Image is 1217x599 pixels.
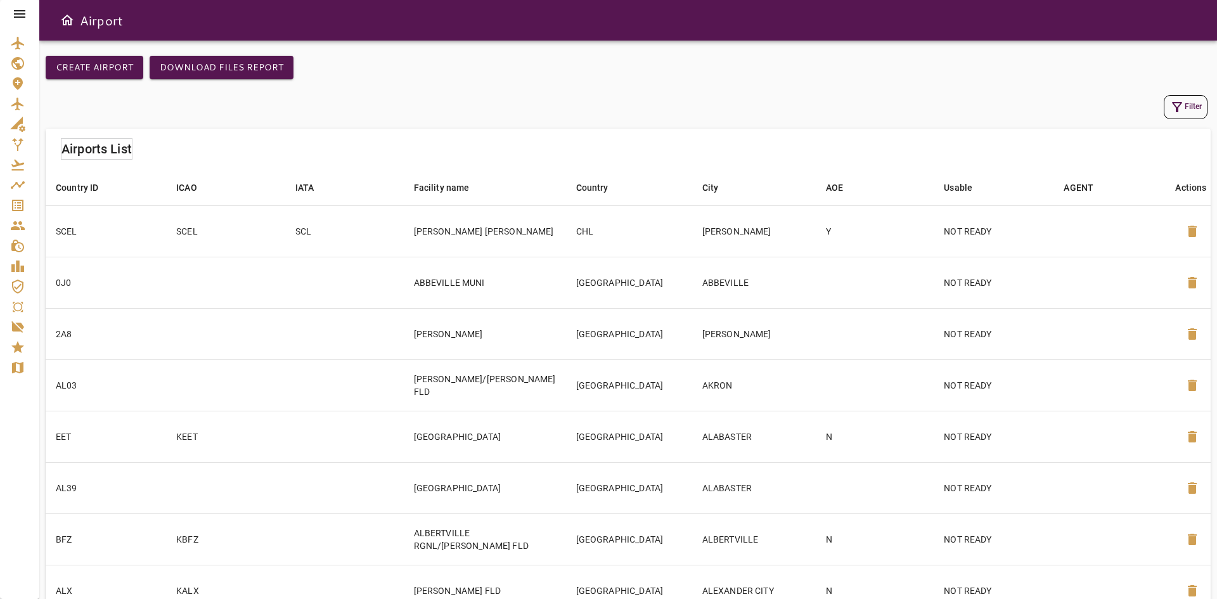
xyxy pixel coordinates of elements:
[692,411,816,462] td: ALABASTER
[692,257,816,308] td: ABBEVILLE
[944,482,1043,494] p: NOT READY
[944,180,972,195] div: Usable
[1177,422,1207,452] button: Delete Airport
[46,462,166,513] td: AL39
[46,513,166,565] td: BFZ
[944,328,1043,340] p: NOT READY
[692,513,816,565] td: ALBERTVILLE
[166,411,285,462] td: KEET
[826,180,843,195] div: AOE
[1177,370,1207,401] button: Delete Airport
[816,205,934,257] td: Y
[692,359,816,411] td: AKRON
[1185,583,1200,598] span: delete
[1185,532,1200,547] span: delete
[166,513,285,565] td: KBFZ
[1064,180,1110,195] span: AGENT
[414,180,486,195] span: Facility name
[576,180,625,195] span: Country
[1185,429,1200,444] span: delete
[1177,319,1207,349] button: Delete Airport
[566,257,692,308] td: [GEOGRAPHIC_DATA]
[1185,480,1200,496] span: delete
[80,10,123,30] h6: Airport
[166,205,285,257] td: SCEL
[1064,180,1093,195] div: AGENT
[46,205,166,257] td: SCEL
[404,359,566,411] td: [PERSON_NAME]/[PERSON_NAME] FLD
[1185,275,1200,290] span: delete
[404,513,566,565] td: ALBERTVILLE RGNL/[PERSON_NAME] FLD
[404,462,566,513] td: [GEOGRAPHIC_DATA]
[692,462,816,513] td: ALABASTER
[1185,378,1200,393] span: delete
[56,180,99,195] div: Country ID
[176,180,197,195] div: ICAO
[1177,216,1207,247] button: Delete Airport
[944,180,989,195] span: Usable
[566,411,692,462] td: [GEOGRAPHIC_DATA]
[944,379,1043,392] p: NOT READY
[566,359,692,411] td: [GEOGRAPHIC_DATA]
[46,359,166,411] td: AL03
[1185,224,1200,239] span: delete
[566,462,692,513] td: [GEOGRAPHIC_DATA]
[56,180,115,195] span: Country ID
[176,180,214,195] span: ICAO
[46,411,166,462] td: EET
[285,205,404,257] td: SCL
[46,257,166,308] td: 0J0
[414,180,470,195] div: Facility name
[816,513,934,565] td: N
[692,308,816,359] td: [PERSON_NAME]
[1177,267,1207,298] button: Delete Airport
[944,584,1043,597] p: NOT READY
[944,225,1043,238] p: NOT READY
[566,308,692,359] td: [GEOGRAPHIC_DATA]
[692,205,816,257] td: [PERSON_NAME]
[816,411,934,462] td: N
[295,180,314,195] div: IATA
[61,139,132,159] h6: Airports List
[55,8,80,33] button: Open drawer
[944,533,1043,546] p: NOT READY
[944,276,1043,289] p: NOT READY
[566,205,692,257] td: CHL
[1164,95,1207,119] button: Filter
[295,180,331,195] span: IATA
[46,56,143,79] button: Create airport
[576,180,608,195] div: Country
[404,308,566,359] td: [PERSON_NAME]
[150,56,293,79] button: Download Files Report
[944,430,1043,443] p: NOT READY
[702,180,719,195] div: City
[404,257,566,308] td: ABBEVILLE MUNI
[1177,473,1207,503] button: Delete Airport
[404,411,566,462] td: [GEOGRAPHIC_DATA]
[702,180,735,195] span: City
[826,180,860,195] span: AOE
[46,308,166,359] td: 2A8
[404,205,566,257] td: [PERSON_NAME] [PERSON_NAME]
[1185,326,1200,342] span: delete
[1177,524,1207,555] button: Delete Airport
[566,513,692,565] td: [GEOGRAPHIC_DATA]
